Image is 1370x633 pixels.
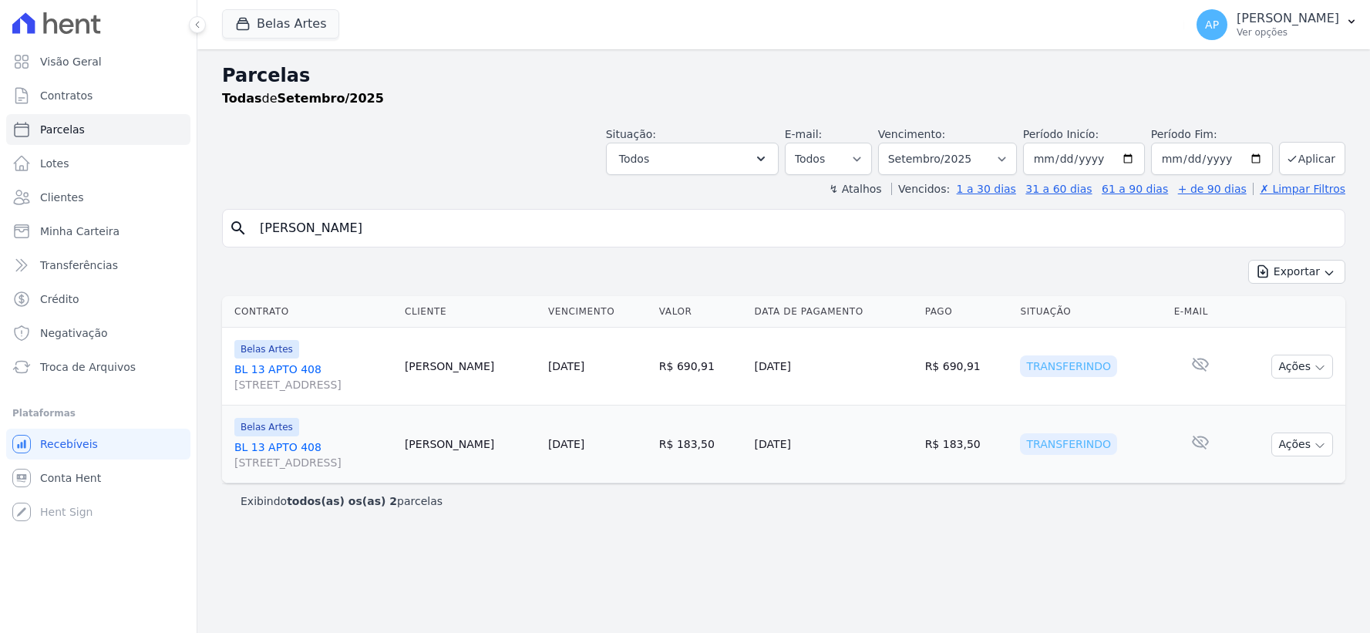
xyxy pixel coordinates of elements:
span: Negativação [40,325,108,341]
a: Minha Carteira [6,216,190,247]
span: Conta Hent [40,470,101,486]
a: + de 90 dias [1178,183,1247,195]
label: ↯ Atalhos [829,183,881,195]
div: Plataformas [12,404,184,423]
a: Lotes [6,148,190,179]
label: Período Fim: [1151,126,1273,143]
button: Belas Artes [222,9,339,39]
a: Negativação [6,318,190,348]
label: Vencidos: [891,183,950,195]
td: [DATE] [749,328,919,406]
span: Troca de Arquivos [40,359,136,375]
a: Crédito [6,284,190,315]
p: de [222,89,384,108]
button: Todos [606,143,779,175]
span: Belas Artes [234,418,299,436]
button: Ações [1271,355,1333,379]
h2: Parcelas [222,62,1345,89]
span: Belas Artes [234,340,299,359]
a: ✗ Limpar Filtros [1253,183,1345,195]
th: Data de Pagamento [749,296,919,328]
button: Ações [1271,433,1333,456]
span: Parcelas [40,122,85,137]
th: Situação [1014,296,1167,328]
button: Aplicar [1279,142,1345,175]
a: [DATE] [548,360,584,372]
a: Contratos [6,80,190,111]
span: AP [1205,19,1219,30]
span: Recebíveis [40,436,98,452]
td: [PERSON_NAME] [399,406,542,483]
td: R$ 183,50 [653,406,749,483]
td: R$ 690,91 [919,328,1015,406]
label: Vencimento: [878,128,945,140]
strong: Todas [222,91,262,106]
span: Lotes [40,156,69,171]
a: 61 a 90 dias [1102,183,1168,195]
span: Minha Carteira [40,224,119,239]
a: BL 13 APTO 408[STREET_ADDRESS] [234,362,392,392]
th: Cliente [399,296,542,328]
a: [DATE] [548,438,584,450]
a: Clientes [6,182,190,213]
label: Período Inicío: [1023,128,1099,140]
span: Transferências [40,258,118,273]
span: Visão Geral [40,54,102,69]
p: Ver opções [1237,26,1339,39]
span: Clientes [40,190,83,205]
span: [STREET_ADDRESS] [234,455,392,470]
span: Todos [619,150,649,168]
b: todos(as) os(as) 2 [287,495,397,507]
a: Parcelas [6,114,190,145]
th: Pago [919,296,1015,328]
a: 31 a 60 dias [1025,183,1092,195]
a: BL 13 APTO 408[STREET_ADDRESS] [234,439,392,470]
a: Recebíveis [6,429,190,460]
a: Conta Hent [6,463,190,493]
span: Contratos [40,88,93,103]
th: Vencimento [542,296,653,328]
a: Visão Geral [6,46,190,77]
label: E-mail: [785,128,823,140]
strong: Setembro/2025 [278,91,384,106]
td: [DATE] [749,406,919,483]
span: Crédito [40,291,79,307]
p: Exibindo parcelas [241,493,443,509]
a: Troca de Arquivos [6,352,190,382]
i: search [229,219,247,237]
label: Situação: [606,128,656,140]
button: Exportar [1248,260,1345,284]
button: AP [PERSON_NAME] Ver opções [1184,3,1370,46]
td: R$ 183,50 [919,406,1015,483]
div: Transferindo [1020,355,1117,377]
span: [STREET_ADDRESS] [234,377,392,392]
a: Transferências [6,250,190,281]
th: Contrato [222,296,399,328]
input: Buscar por nome do lote ou do cliente [251,213,1338,244]
p: [PERSON_NAME] [1237,11,1339,26]
td: [PERSON_NAME] [399,328,542,406]
div: Transferindo [1020,433,1117,455]
a: 1 a 30 dias [957,183,1016,195]
th: E-mail [1168,296,1234,328]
